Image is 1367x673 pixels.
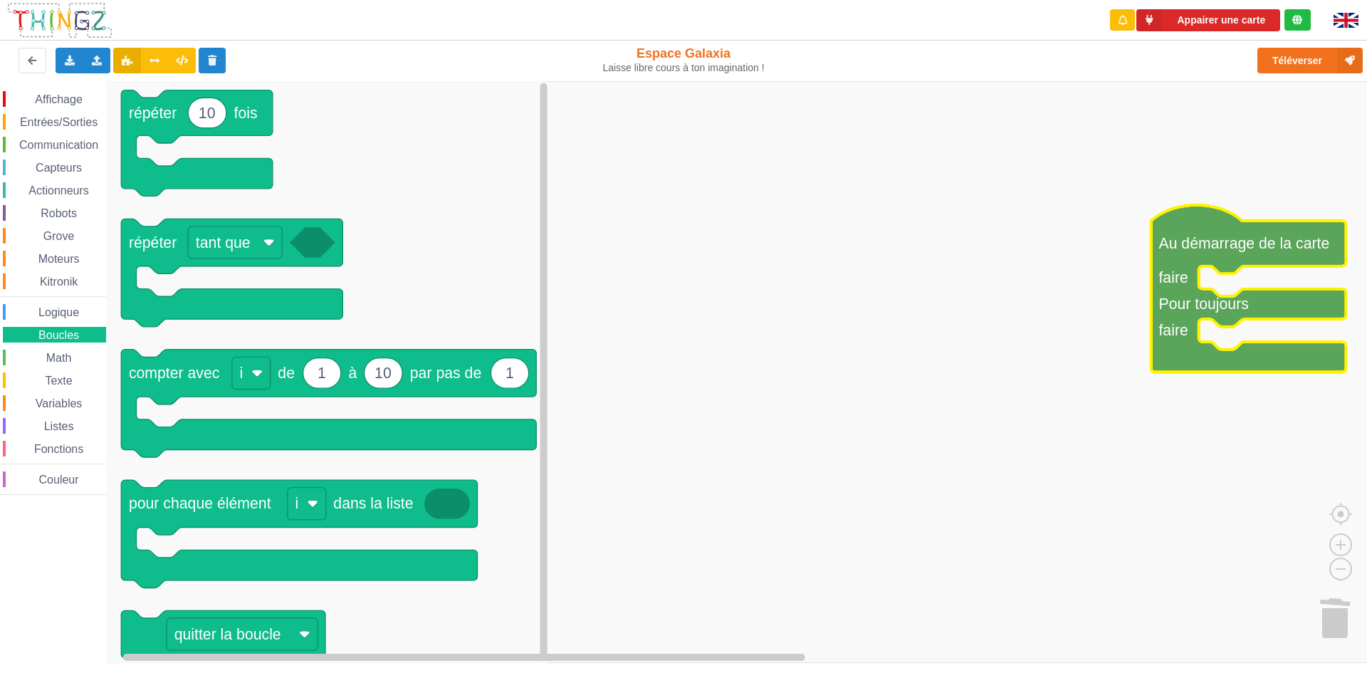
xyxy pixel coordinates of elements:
[318,365,326,382] text: 1
[129,104,177,121] text: répéter
[199,104,216,121] text: 10
[333,495,413,512] text: dans la liste
[33,93,84,105] span: Affichage
[33,162,84,174] span: Capteurs
[17,139,100,151] span: Communication
[129,365,220,382] text: compter avec
[129,234,177,251] text: répéter
[1158,322,1188,339] text: faire
[565,46,803,74] div: Espace Galaxia
[295,495,298,512] text: i
[18,116,100,128] span: Entrées/Sorties
[26,184,91,197] span: Actionneurs
[44,352,74,364] span: Math
[41,230,77,242] span: Grove
[42,420,76,432] span: Listes
[1136,9,1280,31] button: Appairer une carte
[1158,269,1188,286] text: faire
[43,375,74,387] span: Texte
[37,474,81,486] span: Couleur
[33,397,85,409] span: Variables
[32,443,85,455] span: Fonctions
[375,365,392,382] text: 10
[36,253,82,265] span: Moteurs
[278,365,295,382] text: de
[38,276,80,288] span: Kitronik
[348,365,357,382] text: à
[410,365,481,382] text: par pas de
[36,306,81,318] span: Logique
[1257,48,1363,73] button: Téléverser
[174,625,281,642] text: quitter la boucle
[196,234,251,251] text: tant que
[234,104,258,121] text: fois
[1158,235,1329,252] text: Au démarrage de la carte
[239,365,243,382] text: i
[565,62,803,74] div: Laisse libre cours à ton imagination !
[36,329,81,341] span: Boucles
[1284,9,1311,31] div: Tu es connecté au serveur de création de Thingz
[1334,13,1358,28] img: gb.png
[1158,296,1248,313] text: Pour toujours
[506,365,514,382] text: 1
[6,1,113,39] img: thingz_logo.png
[129,495,271,512] text: pour chaque élément
[38,207,79,219] span: Robots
